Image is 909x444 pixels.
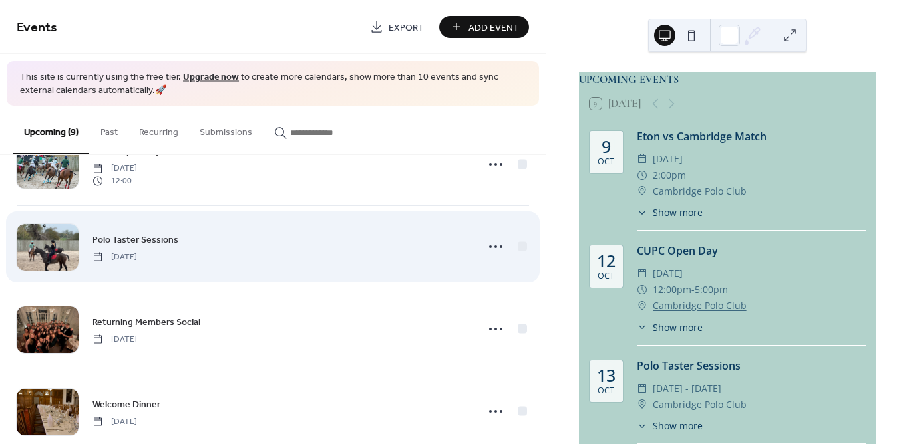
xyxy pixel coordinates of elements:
button: Upcoming (9) [13,106,89,154]
button: Past [89,106,128,153]
span: Cambridge Polo Club [653,397,747,413]
div: ​ [637,282,647,298]
div: ​ [637,380,647,397]
div: ​ [637,298,647,314]
a: Polo Taster Sessions [92,232,178,247]
div: Oct [598,386,614,395]
span: Add Event [468,21,519,35]
span: Polo Taster Sessions [92,233,178,247]
span: Show more [653,419,703,433]
span: [DATE] [92,251,137,263]
span: 12:00pm [653,282,691,298]
div: ​ [637,151,647,167]
span: [DATE] [92,415,137,427]
a: Welcome Dinner [92,397,160,412]
span: Show more [653,205,703,219]
a: Upgrade now [183,68,239,86]
span: Cambridge Polo Club [653,183,747,199]
span: 2:00pm [653,167,686,183]
span: Export [389,21,424,35]
span: This site is currently using the free tier. to create more calendars, show more than 10 events an... [20,71,526,97]
div: ​ [637,205,647,219]
button: ​Show more [637,320,703,334]
div: CUPC Open Day [637,243,866,259]
div: 9 [602,138,611,155]
div: ​ [637,320,647,334]
span: [DATE] [653,151,683,167]
div: ​ [637,265,647,282]
button: Add Event [439,16,529,38]
a: Export [360,16,434,38]
div: Oct [598,158,614,166]
button: ​Show more [637,205,703,219]
div: ​ [637,183,647,199]
span: [DATE] [653,265,683,282]
span: [DATE] - [DATE] [653,380,721,397]
span: [DATE] [92,333,137,345]
a: Cambridge Polo Club [653,298,747,314]
button: Submissions [189,106,263,153]
span: Welcome Dinner [92,397,160,411]
span: Show more [653,320,703,334]
button: Recurring [128,106,189,153]
span: - [691,282,695,298]
button: ​Show more [637,419,703,433]
div: Oct [598,272,614,281]
div: UPCOMING EVENTS [579,72,876,88]
span: 12:00 [92,175,137,187]
div: Polo Taster Sessions [637,358,866,374]
div: ​ [637,397,647,413]
div: ​ [637,419,647,433]
span: [DATE] [92,162,137,175]
span: Events [17,15,57,41]
div: 12 [597,253,616,269]
div: Eton vs Cambridge Match [637,128,866,144]
span: Returning Members Social [92,315,200,329]
span: 5:00pm [695,282,728,298]
div: 13 [597,367,616,384]
div: ​ [637,167,647,183]
a: Returning Members Social [92,314,200,330]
